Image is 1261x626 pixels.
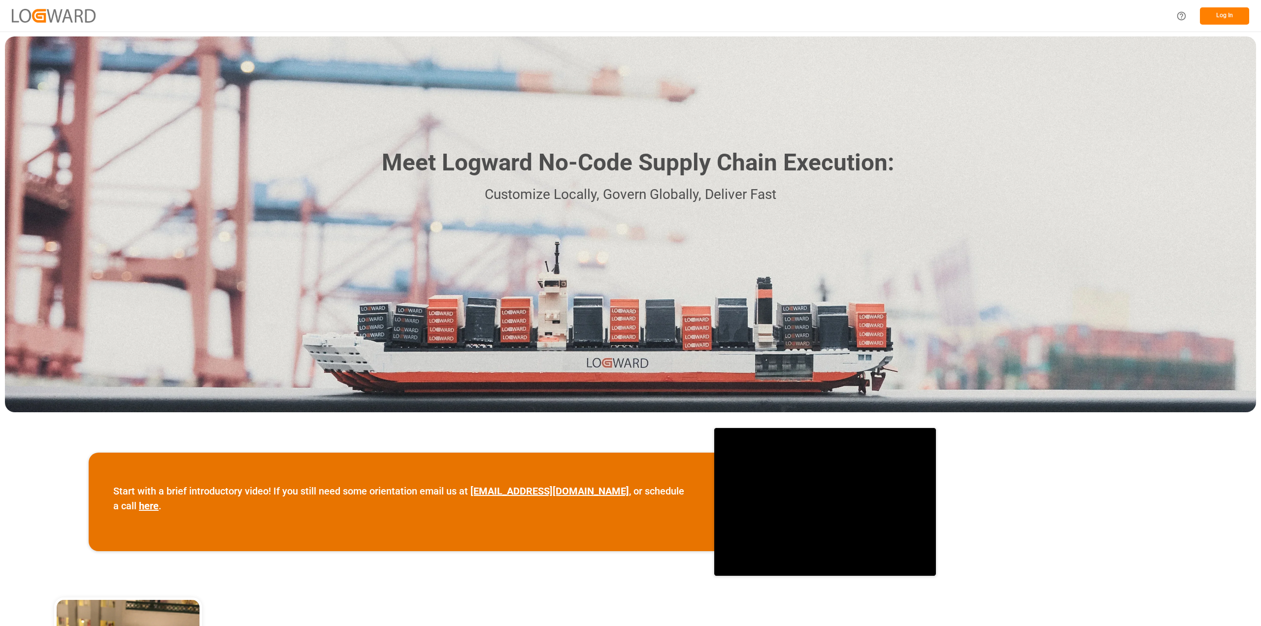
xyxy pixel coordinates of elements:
button: Help Center [1170,5,1193,27]
h1: Meet Logward No-Code Supply Chain Execution: [382,145,894,180]
img: Logward_new_orange.png [12,9,96,22]
p: Start with a brief introductory video! If you still need some orientation email us at , or schedu... [113,484,690,513]
a: here [139,500,159,512]
button: Log In [1200,7,1249,25]
a: [EMAIL_ADDRESS][DOMAIN_NAME] [470,485,629,497]
p: Customize Locally, Govern Globally, Deliver Fast [367,184,894,206]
